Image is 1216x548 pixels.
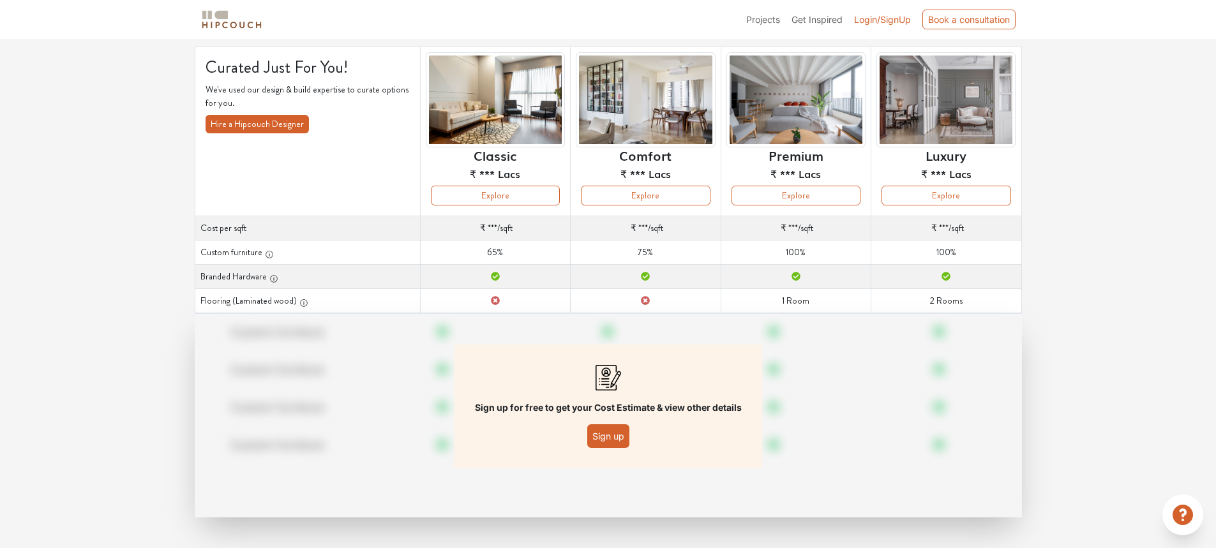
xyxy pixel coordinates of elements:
[926,147,966,163] h6: Luxury
[200,8,264,31] img: logo-horizontal.svg
[195,289,420,313] th: Flooring (Laminated wood)
[871,289,1021,313] td: 2 Rooms
[721,216,871,241] td: /sqft
[571,216,721,241] td: /sqft
[475,401,742,414] p: Sign up for free to get your Cost Estimate & view other details
[206,83,410,110] p: We've used our design & build expertise to curate options for you.
[721,241,871,265] td: 100%
[195,216,420,241] th: Cost per sqft
[581,186,710,205] button: Explore
[876,52,1016,147] img: header-preview
[195,265,420,289] th: Branded Hardware
[587,424,629,448] button: Sign up
[426,52,565,147] img: header-preview
[195,241,420,265] th: Custom furniture
[571,241,721,265] td: 75%
[871,241,1021,265] td: 100%
[420,216,570,241] td: /sqft
[854,14,911,25] span: Login/SignUp
[721,289,871,313] td: 1 Room
[792,14,843,25] span: Get Inspired
[206,57,410,77] h4: Curated Just For You!
[206,115,309,133] button: Hire a Hipcouch Designer
[619,147,672,163] h6: Comfort
[769,147,823,163] h6: Premium
[726,52,866,147] img: header-preview
[871,216,1021,241] td: /sqft
[431,186,560,205] button: Explore
[576,52,715,147] img: header-preview
[922,10,1016,29] div: Book a consultation
[882,186,1010,205] button: Explore
[200,5,264,34] span: logo-horizontal.svg
[732,186,860,205] button: Explore
[746,14,780,25] span: Projects
[474,147,516,163] h6: Classic
[420,241,570,265] td: 65%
